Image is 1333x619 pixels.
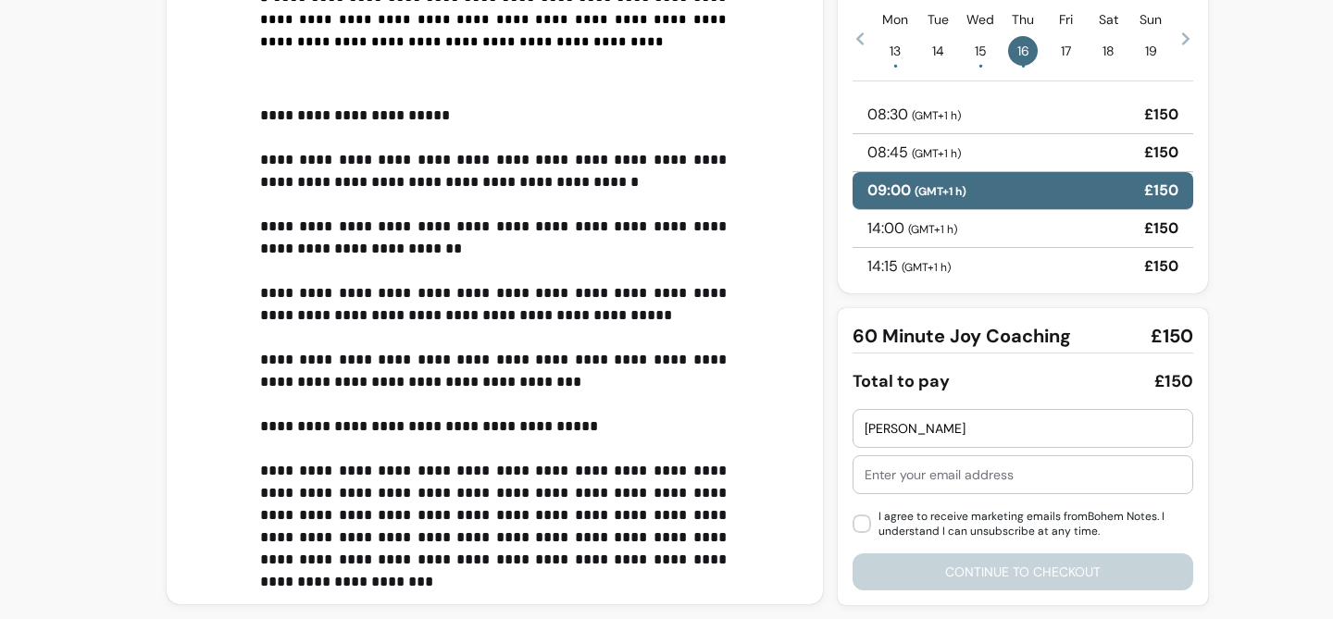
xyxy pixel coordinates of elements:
p: 08:45 [867,142,961,164]
span: 13 [880,36,910,66]
div: Total to pay [853,368,950,394]
input: Enter your email address [865,465,1181,484]
span: ( GMT+1 h ) [912,146,961,161]
span: 14 [923,36,953,66]
p: 09:00 [867,180,966,202]
p: £150 [1144,217,1178,240]
span: • [1021,56,1026,75]
p: Thu [1012,10,1034,29]
p: £150 [1144,255,1178,278]
div: £150 [1154,368,1193,394]
span: • [893,56,898,75]
span: 16 [1008,36,1038,66]
span: ( GMT+1 h ) [908,222,957,237]
span: ( GMT+1 h ) [912,108,961,123]
span: 60 Minute Joy Coaching [853,323,1071,349]
p: 14:15 [867,255,951,278]
span: £150 [1151,323,1193,349]
p: Wed [966,10,994,29]
p: Sun [1140,10,1162,29]
p: 08:30 [867,104,961,126]
p: Mon [882,10,908,29]
p: Tue [928,10,949,29]
p: £150 [1144,104,1178,126]
p: £150 [1144,142,1178,164]
span: • [978,56,983,75]
input: Enter your first name [865,419,1181,438]
p: £150 [1144,180,1178,202]
p: Sat [1099,10,1118,29]
span: ( GMT+1 h ) [902,260,951,275]
span: ( GMT+1 h ) [915,184,966,199]
span: 19 [1136,36,1165,66]
span: 15 [965,36,995,66]
p: Fri [1059,10,1073,29]
span: 17 [1051,36,1080,66]
p: 14:00 [867,217,957,240]
span: 18 [1093,36,1123,66]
